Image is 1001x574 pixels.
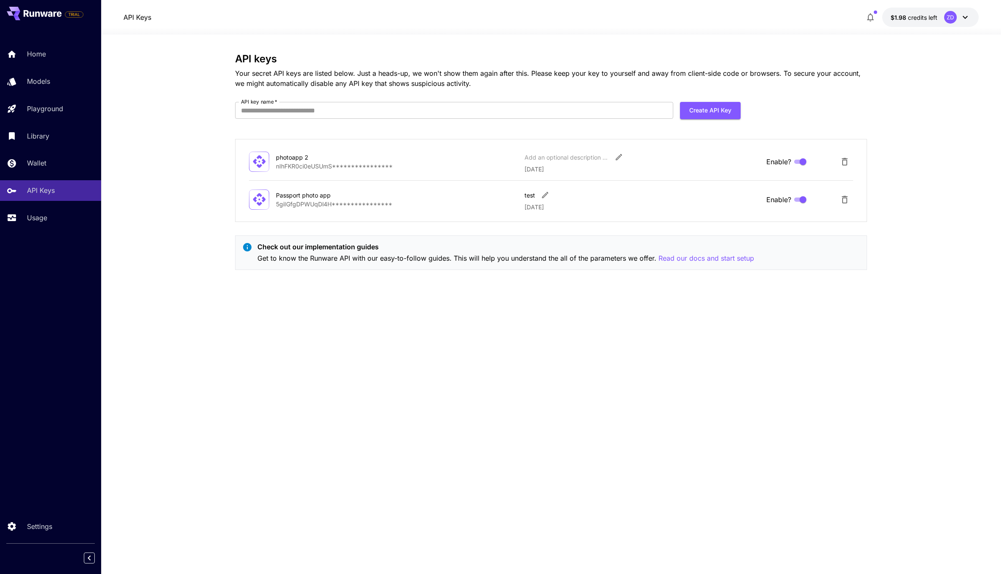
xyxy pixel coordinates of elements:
p: API Keys [27,185,55,195]
span: credits left [908,14,937,21]
div: test [525,191,535,200]
a: API Keys [123,12,151,22]
p: Check out our implementation guides [257,242,754,252]
div: $1.9843 [891,13,937,22]
h3: API keys [235,53,867,65]
span: Enable? [766,195,791,205]
p: Models [27,76,50,86]
div: Add an optional description or comment [525,153,609,162]
span: Enable? [766,157,791,167]
span: $1.98 [891,14,908,21]
button: Delete API Key [836,153,853,170]
p: Wallet [27,158,46,168]
button: $1.9843ZD [882,8,979,27]
button: Create API Key [680,102,741,119]
nav: breadcrumb [123,12,151,22]
p: Playground [27,104,63,114]
div: Collapse sidebar [90,550,101,566]
button: Edit [538,187,553,203]
div: photoapp 2 [276,153,360,162]
p: Get to know the Runware API with our easy-to-follow guides. This will help you understand the all... [257,253,754,264]
p: Home [27,49,46,59]
p: [DATE] [525,165,760,174]
button: Edit [611,150,626,165]
div: ZD [944,11,957,24]
p: Library [27,131,49,141]
button: Read our docs and start setup [658,253,754,264]
p: Settings [27,521,52,531]
div: Passport photo app [276,191,360,200]
button: Collapse sidebar [84,553,95,563]
label: API key name [241,98,277,105]
p: Your secret API keys are listed below. Just a heads-up, we won't show them again after this. Plea... [235,68,867,88]
p: Usage [27,213,47,223]
span: Add your payment card to enable full platform functionality. [65,9,83,19]
span: TRIAL [65,11,83,18]
p: [DATE] [525,203,760,211]
button: Delete API Key [836,191,853,208]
